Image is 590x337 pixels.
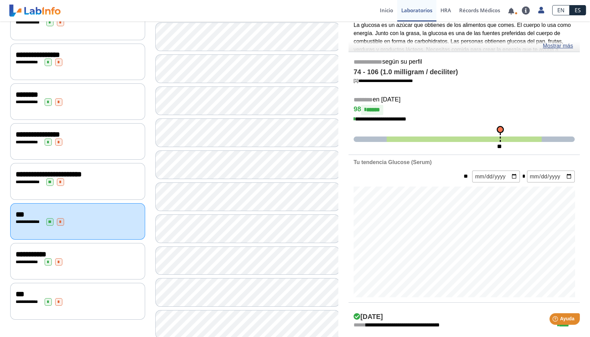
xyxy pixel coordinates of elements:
[527,171,575,182] input: mm/dd/yyyy
[440,7,451,14] span: HRA
[543,42,573,50] a: Mostrar más
[354,313,383,321] h4: [DATE]
[552,5,570,15] a: EN
[354,68,575,76] h4: 74 - 106 (1.0 milligram / deciliter)
[354,159,432,165] b: Tu tendencia Glucose (Serum)
[472,171,520,182] input: mm/dd/yyyy
[570,5,586,15] a: ES
[354,78,413,83] a: [1]
[354,58,575,66] h5: según su perfil
[354,96,575,104] h5: en [DATE]
[354,105,575,115] h4: 98
[529,310,583,330] iframe: Help widget launcher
